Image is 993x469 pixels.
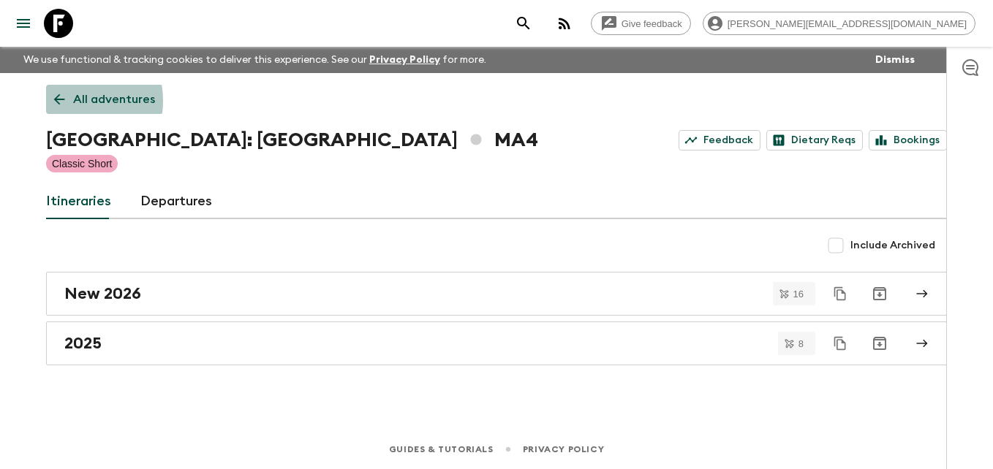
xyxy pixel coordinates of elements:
[46,126,538,155] h1: [GEOGRAPHIC_DATA]: [GEOGRAPHIC_DATA] MA4
[52,156,112,171] p: Classic Short
[18,47,492,73] p: We use functional & tracking cookies to deliver this experience. See our for more.
[790,339,812,348] span: 8
[679,130,760,150] a: Feedback
[73,91,155,108] p: All adventures
[865,329,894,358] button: Archive
[369,55,440,65] a: Privacy Policy
[703,12,975,35] div: [PERSON_NAME][EMAIL_ADDRESS][DOMAIN_NAME]
[64,334,102,353] h2: 2025
[872,50,918,70] button: Dismiss
[591,12,691,35] a: Give feedback
[850,238,935,253] span: Include Archived
[64,284,141,303] h2: New 2026
[46,85,163,114] a: All adventures
[46,184,111,219] a: Itineraries
[766,130,863,150] a: Dietary Reqs
[46,272,947,316] a: New 2026
[46,321,947,365] a: 2025
[720,18,975,29] span: [PERSON_NAME][EMAIL_ADDRESS][DOMAIN_NAME]
[869,130,947,150] a: Bookings
[389,441,494,457] a: Guides & Tutorials
[140,184,212,219] a: Departures
[865,279,894,308] button: Archive
[785,289,812,299] span: 16
[509,9,538,38] button: search adventures
[827,281,853,307] button: Duplicate
[613,18,690,29] span: Give feedback
[827,330,853,356] button: Duplicate
[9,9,38,38] button: menu
[523,441,604,457] a: Privacy Policy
